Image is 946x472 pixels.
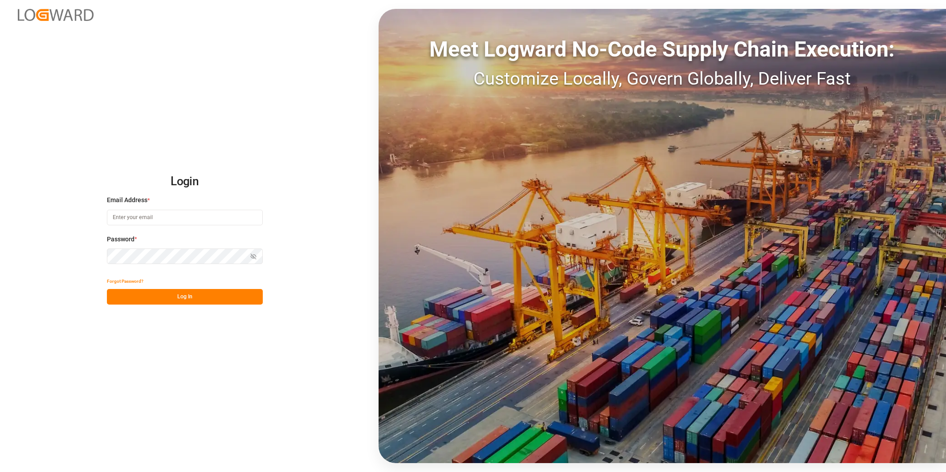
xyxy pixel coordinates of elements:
[107,235,135,244] span: Password
[107,167,263,196] h2: Login
[18,9,94,21] img: Logward_new_orange.png
[379,33,946,65] div: Meet Logward No-Code Supply Chain Execution:
[107,195,147,205] span: Email Address
[107,289,263,305] button: Log In
[379,65,946,92] div: Customize Locally, Govern Globally, Deliver Fast
[107,210,263,225] input: Enter your email
[107,273,143,289] button: Forgot Password?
